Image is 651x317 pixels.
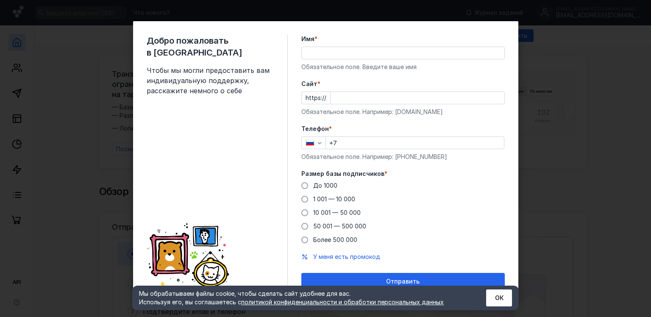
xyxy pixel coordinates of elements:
span: 50 001 — 500 000 [313,222,366,230]
span: Имя [301,35,314,43]
div: Обязательное поле. Например: [PHONE_NUMBER] [301,153,505,161]
span: Телефон [301,125,329,133]
span: 1 001 — 10 000 [313,195,355,203]
span: Cайт [301,80,317,88]
span: 10 001 — 50 000 [313,209,361,216]
span: Отправить [386,278,420,285]
span: Размер базы подписчиков [301,170,384,178]
div: Обязательное поле. Введите ваше имя [301,63,505,71]
div: Мы обрабатываем файлы cookie, чтобы сделать сайт удобнее для вас. Используя его, вы соглашаетесь c [139,289,465,306]
button: У меня есть промокод [313,253,380,261]
div: Обязательное поле. Например: [DOMAIN_NAME] [301,108,505,116]
a: политикой конфиденциальности и обработки персональных данных [241,298,444,306]
span: До 1000 [313,182,337,189]
span: Добро пожаловать в [GEOGRAPHIC_DATA] [147,35,274,58]
span: Более 500 000 [313,236,357,243]
span: Чтобы мы могли предоставить вам индивидуальную поддержку, расскажите немного о себе [147,65,274,96]
button: Отправить [301,273,505,290]
span: У меня есть промокод [313,253,380,260]
button: ОК [486,289,512,306]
